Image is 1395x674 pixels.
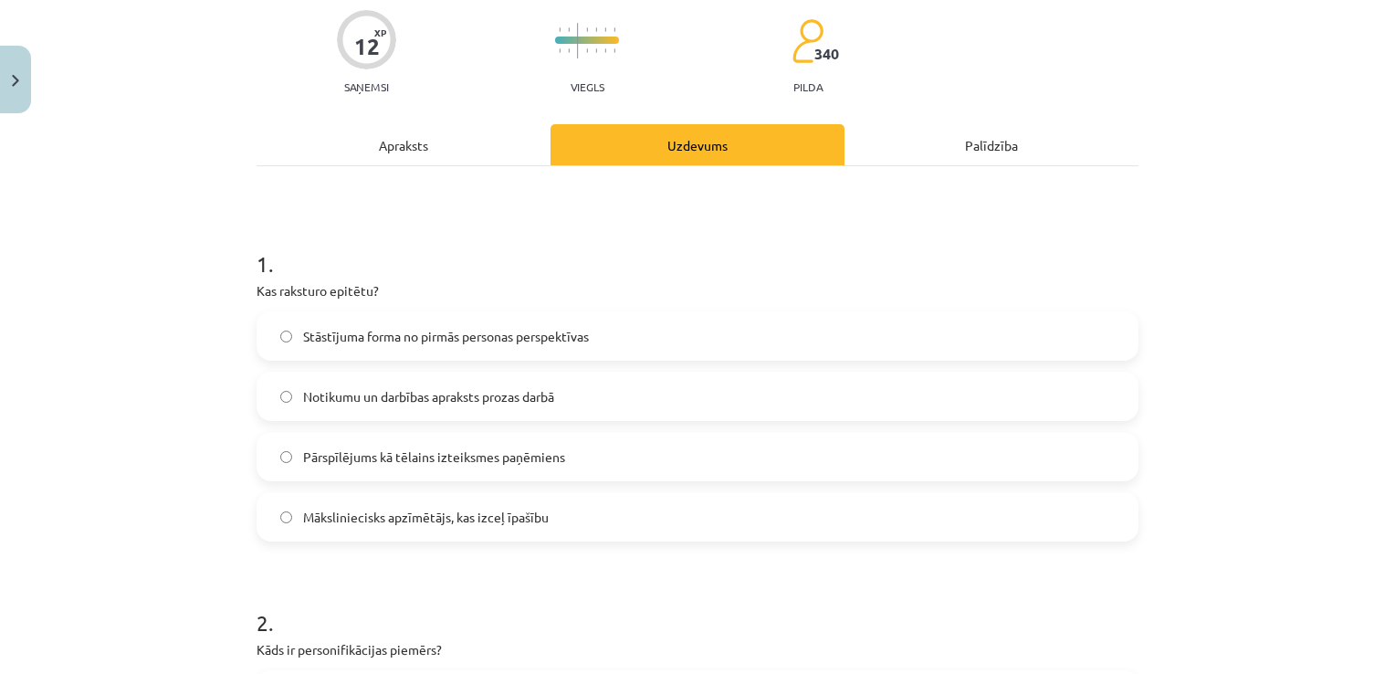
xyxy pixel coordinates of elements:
span: 340 [814,46,839,62]
div: Apraksts [257,124,551,165]
img: icon-short-line-57e1e144782c952c97e751825c79c345078a6d821885a25fce030b3d8c18986b.svg [568,48,570,53]
p: Kas raksturo epitētu? [257,281,1138,300]
span: Notikumu un darbības apraksts prozas darbā [303,387,554,406]
input: Māksliniecisks apzīmētājs, kas izceļ īpašību [280,511,292,523]
img: icon-short-line-57e1e144782c952c97e751825c79c345078a6d821885a25fce030b3d8c18986b.svg [614,27,615,32]
img: icon-short-line-57e1e144782c952c97e751825c79c345078a6d821885a25fce030b3d8c18986b.svg [614,48,615,53]
p: Viegls [571,80,604,93]
div: Uzdevums [551,124,844,165]
span: Pārspīlējums kā tēlains izteiksmes paņēmiens [303,448,565,467]
img: icon-short-line-57e1e144782c952c97e751825c79c345078a6d821885a25fce030b3d8c18986b.svg [568,27,570,32]
p: pilda [793,80,823,93]
span: Māksliniecisks apzīmētājs, kas izceļ īpašību [303,508,549,527]
img: icon-short-line-57e1e144782c952c97e751825c79c345078a6d821885a25fce030b3d8c18986b.svg [604,27,606,32]
input: Notikumu un darbības apraksts prozas darbā [280,391,292,403]
p: Kāds ir personifikācijas piemērs? [257,640,1138,659]
h1: 1 . [257,219,1138,276]
p: Saņemsi [337,80,396,93]
img: icon-short-line-57e1e144782c952c97e751825c79c345078a6d821885a25fce030b3d8c18986b.svg [586,27,588,32]
span: Stāstījuma forma no pirmās personas perspektīvas [303,327,589,346]
img: icon-short-line-57e1e144782c952c97e751825c79c345078a6d821885a25fce030b3d8c18986b.svg [604,48,606,53]
img: students-c634bb4e5e11cddfef0936a35e636f08e4e9abd3cc4e673bd6f9a4125e45ecb1.svg [792,18,823,64]
img: icon-short-line-57e1e144782c952c97e751825c79c345078a6d821885a25fce030b3d8c18986b.svg [559,27,561,32]
img: icon-short-line-57e1e144782c952c97e751825c79c345078a6d821885a25fce030b3d8c18986b.svg [595,48,597,53]
img: icon-close-lesson-0947bae3869378f0d4975bcd49f059093ad1ed9edebbc8119c70593378902aed.svg [12,75,19,87]
div: Palīdzība [844,124,1138,165]
input: Pārspīlējums kā tēlains izteiksmes paņēmiens [280,451,292,463]
div: 12 [354,34,380,59]
img: icon-short-line-57e1e144782c952c97e751825c79c345078a6d821885a25fce030b3d8c18986b.svg [595,27,597,32]
img: icon-short-line-57e1e144782c952c97e751825c79c345078a6d821885a25fce030b3d8c18986b.svg [559,48,561,53]
img: icon-short-line-57e1e144782c952c97e751825c79c345078a6d821885a25fce030b3d8c18986b.svg [586,48,588,53]
img: icon-long-line-d9ea69661e0d244f92f715978eff75569469978d946b2353a9bb055b3ed8787d.svg [577,23,579,58]
input: Stāstījuma forma no pirmās personas perspektīvas [280,331,292,342]
h1: 2 . [257,578,1138,635]
span: XP [374,27,386,37]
